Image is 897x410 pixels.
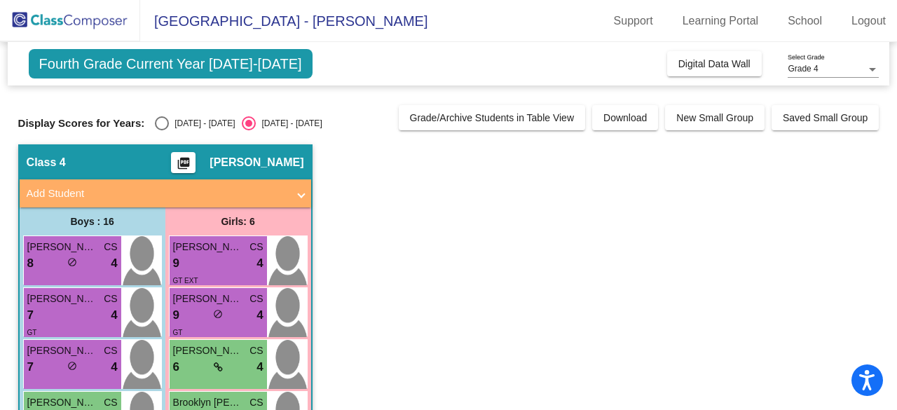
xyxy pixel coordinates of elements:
[27,186,287,202] mat-panel-title: Add Student
[67,361,77,371] span: do_not_disturb_alt
[111,254,117,273] span: 4
[671,10,770,32] a: Learning Portal
[667,51,762,76] button: Digital Data Wall
[840,10,897,32] a: Logout
[788,64,818,74] span: Grade 4
[27,240,97,254] span: [PERSON_NAME]
[111,306,117,324] span: 4
[603,112,647,123] span: Download
[29,49,313,78] span: Fourth Grade Current Year [DATE]-[DATE]
[27,254,34,273] span: 8
[140,10,427,32] span: [GEOGRAPHIC_DATA] - [PERSON_NAME]
[18,117,145,130] span: Display Scores for Years:
[173,329,183,336] span: GT
[676,112,753,123] span: New Small Group
[173,343,243,358] span: [PERSON_NAME]
[256,117,322,130] div: [DATE] - [DATE]
[20,179,311,207] mat-expansion-panel-header: Add Student
[27,156,66,170] span: Class 4
[27,292,97,306] span: [PERSON_NAME]
[104,292,117,306] span: CS
[173,240,243,254] span: [PERSON_NAME]
[173,254,179,273] span: 9
[210,156,303,170] span: [PERSON_NAME]
[772,105,879,130] button: Saved Small Group
[410,112,575,123] span: Grade/Archive Students in Table View
[169,117,235,130] div: [DATE] - [DATE]
[592,105,658,130] button: Download
[249,343,263,358] span: CS
[249,395,263,410] span: CS
[104,240,117,254] span: CS
[399,105,586,130] button: Grade/Archive Students in Table View
[27,329,37,336] span: GT
[173,395,243,410] span: Brooklyn [PERSON_NAME]
[67,257,77,267] span: do_not_disturb_alt
[173,306,179,324] span: 9
[213,309,223,319] span: do_not_disturb_alt
[173,292,243,306] span: [PERSON_NAME]
[256,358,263,376] span: 4
[665,105,765,130] button: New Small Group
[104,395,117,410] span: CS
[776,10,833,32] a: School
[173,358,179,376] span: 6
[165,207,311,235] div: Girls: 6
[20,207,165,235] div: Boys : 16
[27,343,97,358] span: [PERSON_NAME]
[175,156,192,176] mat-icon: picture_as_pdf
[27,395,97,410] span: [PERSON_NAME]
[27,358,34,376] span: 7
[678,58,751,69] span: Digital Data Wall
[104,343,117,358] span: CS
[155,116,322,130] mat-radio-group: Select an option
[249,292,263,306] span: CS
[603,10,664,32] a: Support
[111,358,117,376] span: 4
[249,240,263,254] span: CS
[173,277,198,285] span: GT EXT
[171,152,196,173] button: Print Students Details
[27,306,34,324] span: 7
[783,112,868,123] span: Saved Small Group
[256,306,263,324] span: 4
[256,254,263,273] span: 4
